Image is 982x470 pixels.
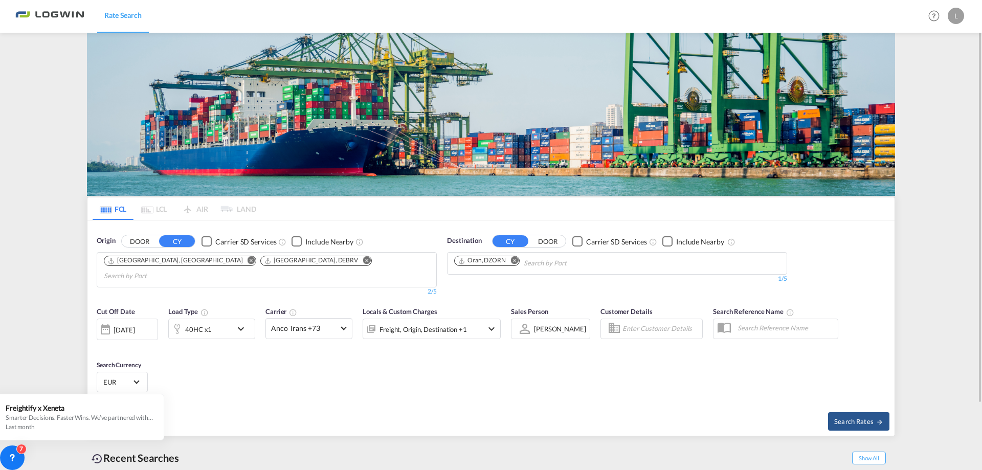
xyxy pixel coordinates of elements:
span: Load Type [168,307,209,316]
span: Search Reference Name [713,307,794,316]
div: 40HC x1icon-chevron-down [168,319,255,339]
md-pagination-wrapper: Use the left and right arrow keys to navigate between tabs [93,197,256,220]
md-icon: Unchecked: Search for CY (Container Yard) services for all selected carriers.Checked : Search for... [649,238,657,246]
span: EUR [103,377,132,387]
md-icon: Unchecked: Search for CY (Container Yard) services for all selected carriers.Checked : Search for... [278,238,286,246]
button: Remove [356,256,371,266]
md-datepicker: Select [97,339,104,352]
md-checkbox: Checkbox No Ink [572,236,647,247]
div: Recent Searches [87,446,183,469]
md-icon: icon-backup-restore [91,453,103,465]
div: Include Nearby [676,237,724,247]
div: OriginDOOR CY Checkbox No InkUnchecked: Search for CY (Container Yard) services for all selected ... [87,220,895,435]
div: Press delete to remove this chip. [264,256,360,265]
input: Enter Customer Details [622,321,699,337]
div: [DATE] [97,319,158,340]
div: 2/5 [97,287,437,296]
span: Origin [97,236,115,246]
div: Help [925,7,948,26]
span: Sales Person [511,307,548,316]
span: Help [925,7,943,25]
md-chips-wrap: Chips container. Use arrow keys to select chips. [453,253,625,272]
button: DOOR [122,236,158,248]
div: Hamburg, DEHAM [107,256,242,265]
md-select: Sales Person: Laura Cuoco [533,321,587,336]
md-tab-item: FCL [93,197,133,220]
div: 1/5 [447,275,787,283]
div: Include Nearby [305,237,353,247]
md-icon: Unchecked: Ignores neighbouring ports when fetching rates.Checked : Includes neighbouring ports w... [355,238,364,246]
input: Chips input. [104,268,201,284]
span: Rate Search [104,11,142,19]
div: 40HC x1 [185,322,212,337]
md-select: Select Currency: € EUREuro [102,374,142,389]
button: Remove [240,256,256,266]
md-checkbox: Checkbox No Ink [292,236,353,247]
md-chips-wrap: Chips container. Use arrow keys to select chips. [102,253,431,284]
md-icon: icon-chevron-down [485,323,498,335]
md-checkbox: Checkbox No Ink [662,236,724,247]
div: Freight Origin Destination Dock Stuffing [380,322,467,337]
div: Freight Origin Destination Dock Stuffingicon-chevron-down [363,319,501,339]
span: Anco Trans +73 [271,323,338,333]
div: Oran, DZORN [458,256,506,265]
div: [PERSON_NAME] [534,325,586,333]
div: Bremerhaven, DEBRV [264,256,358,265]
input: Chips input. [524,255,621,272]
span: Locals & Custom Charges [363,307,437,316]
span: Carrier [265,307,297,316]
md-icon: The selected Trucker/Carrierwill be displayed in the rate results If the rates are from another f... [289,308,297,317]
span: Search Rates [834,417,883,426]
div: Carrier SD Services [586,237,647,247]
md-icon: icon-information-outline [200,308,209,317]
div: Carrier SD Services [215,237,276,247]
md-icon: icon-arrow-right [876,418,883,426]
img: bild-fuer-ratentool.png [87,33,895,196]
md-icon: Unchecked: Ignores neighbouring ports when fetching rates.Checked : Includes neighbouring ports w... [727,238,735,246]
md-icon: Your search will be saved by the below given name [786,308,794,317]
span: Customer Details [600,307,652,316]
button: Search Ratesicon-arrow-right [828,412,889,431]
span: Cut Off Date [97,307,135,316]
button: CY [493,235,528,247]
div: [DATE] [114,325,135,334]
md-icon: icon-chevron-down [235,323,252,335]
div: Press delete to remove this chip. [458,256,508,265]
button: DOOR [530,236,566,248]
span: Show All [852,452,886,464]
span: Search Currency [97,361,141,369]
button: Remove [504,256,519,266]
button: CY [159,235,195,247]
div: L [948,8,964,24]
img: bc73a0e0d8c111efacd525e4c8ad7d32.png [15,5,84,28]
span: Destination [447,236,482,246]
input: Search Reference Name [732,320,838,335]
md-checkbox: Checkbox No Ink [202,236,276,247]
div: Press delete to remove this chip. [107,256,244,265]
